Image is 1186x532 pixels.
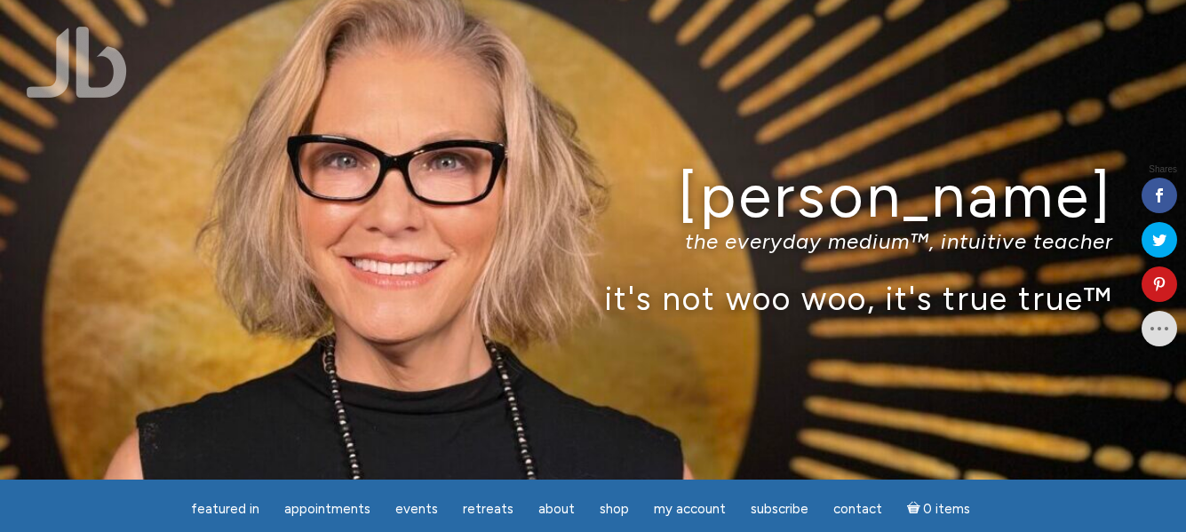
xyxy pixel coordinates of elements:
[823,492,893,527] a: Contact
[274,492,381,527] a: Appointments
[833,501,882,517] span: Contact
[907,501,924,517] i: Cart
[654,501,726,517] span: My Account
[74,228,1113,254] p: the everyday medium™, intuitive teacher
[180,492,270,527] a: featured in
[191,501,259,517] span: featured in
[528,492,585,527] a: About
[284,501,370,517] span: Appointments
[452,492,524,527] a: Retreats
[923,503,970,516] span: 0 items
[740,492,819,527] a: Subscribe
[643,492,736,527] a: My Account
[74,279,1113,317] p: it's not woo woo, it's true true™
[538,501,575,517] span: About
[1149,165,1177,174] span: Shares
[27,27,127,98] img: Jamie Butler. The Everyday Medium
[600,501,629,517] span: Shop
[463,501,513,517] span: Retreats
[395,501,438,517] span: Events
[896,490,982,527] a: Cart0 items
[751,501,808,517] span: Subscribe
[74,163,1113,229] h1: [PERSON_NAME]
[385,492,449,527] a: Events
[589,492,640,527] a: Shop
